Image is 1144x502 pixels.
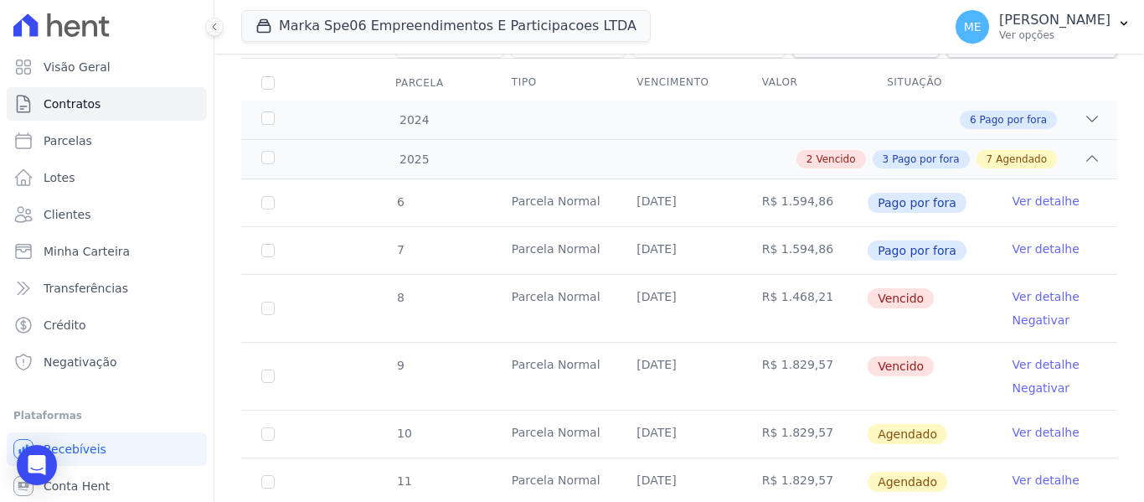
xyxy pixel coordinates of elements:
span: Negativação [44,354,117,370]
span: Crédito [44,317,86,334]
a: Ver detalhe [1013,193,1080,210]
button: Marka Spe06 Empreendimentos E Participacoes LTDA [241,10,651,42]
th: Tipo [492,65,616,101]
span: Contratos [44,96,100,112]
a: Parcelas [7,124,207,158]
td: Parcela Normal [492,275,616,342]
div: Plataformas [13,406,200,426]
a: Ver detalhe [1013,288,1080,305]
a: Visão Geral [7,50,207,84]
td: R$ 1.829,57 [742,343,867,410]
span: Pago por fora [980,112,1047,127]
input: default [261,302,275,315]
span: Conta Hent [44,478,110,494]
input: default [261,427,275,441]
span: Agendado [996,152,1047,167]
td: R$ 1.468,21 [742,275,867,342]
p: Ver opções [999,28,1111,42]
a: Recebíveis [7,432,207,466]
td: R$ 1.594,86 [742,179,867,226]
span: 11 [395,474,412,488]
p: [PERSON_NAME] [999,12,1111,28]
span: Agendado [868,472,947,492]
input: Só é possível selecionar pagamentos em aberto [261,196,275,210]
span: 3 [883,152,889,167]
span: Vencido [868,356,934,376]
th: Vencimento [616,65,741,101]
a: Clientes [7,198,207,231]
span: Vencido [816,152,855,167]
span: Lotes [44,169,75,186]
td: [DATE] [616,227,741,274]
a: Minha Carteira [7,235,207,268]
td: R$ 1.594,86 [742,227,867,274]
th: Situação [867,65,992,101]
span: 9 [395,359,405,372]
td: [DATE] [616,343,741,410]
td: Parcela Normal [492,411,616,458]
a: Negativar [1013,313,1070,327]
td: R$ 1.829,57 [742,411,867,458]
a: Negativar [1013,381,1070,395]
a: Ver detalhe [1013,424,1080,441]
a: Lotes [7,161,207,194]
span: Pago por fora [868,193,966,213]
a: Ver detalhe [1013,241,1080,257]
span: Visão Geral [44,59,111,75]
a: Contratos [7,87,207,121]
span: Vencido [868,288,934,308]
a: Ver detalhe [1013,356,1080,373]
input: Só é possível selecionar pagamentos em aberto [261,244,275,257]
span: Pago por fora [868,241,966,261]
td: Parcela Normal [492,179,616,226]
span: Clientes [44,206,90,223]
span: Agendado [868,424,947,444]
span: Parcelas [44,132,92,149]
a: Transferências [7,272,207,305]
td: Parcela Normal [492,343,616,410]
span: 8 [395,291,405,304]
td: [DATE] [616,179,741,226]
div: Open Intercom Messenger [17,445,57,485]
span: 7 [395,243,405,256]
a: Ver detalhe [1013,472,1080,489]
td: Parcela Normal [492,227,616,274]
span: 7 [987,152,993,167]
span: Pago por fora [892,152,959,167]
span: 10 [395,427,412,440]
input: default [261,370,275,383]
td: [DATE] [616,411,741,458]
a: Crédito [7,308,207,342]
span: 6 [395,195,405,209]
span: 6 [970,112,977,127]
button: ME [PERSON_NAME] Ver opções [942,3,1144,50]
span: Transferências [44,280,128,297]
div: Parcela [375,66,464,100]
input: default [261,475,275,489]
td: [DATE] [616,275,741,342]
span: ME [964,21,982,33]
a: Negativação [7,345,207,379]
span: 2 [806,152,813,167]
span: Recebíveis [44,441,106,458]
th: Valor [742,65,867,101]
span: Minha Carteira [44,243,130,260]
